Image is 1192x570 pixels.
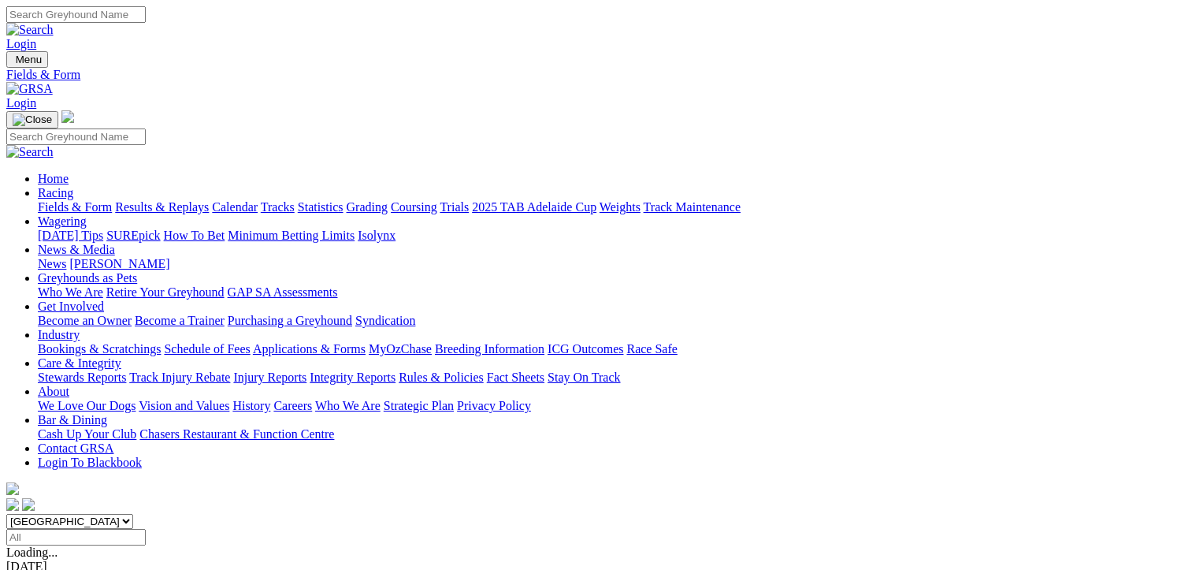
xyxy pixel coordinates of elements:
[38,314,132,327] a: Become an Owner
[38,371,1186,385] div: Care & Integrity
[228,314,352,327] a: Purchasing a Greyhound
[38,214,87,228] a: Wagering
[228,229,355,242] a: Minimum Betting Limits
[369,342,432,356] a: MyOzChase
[6,145,54,159] img: Search
[6,546,58,559] span: Loading...
[38,271,137,285] a: Greyhounds as Pets
[38,285,1186,300] div: Greyhounds as Pets
[548,342,623,356] a: ICG Outcomes
[435,342,544,356] a: Breeding Information
[69,257,169,270] a: [PERSON_NAME]
[38,399,136,412] a: We Love Our Dogs
[6,23,54,37] img: Search
[384,399,454,412] a: Strategic Plan
[38,399,1186,413] div: About
[38,172,69,185] a: Home
[38,257,66,270] a: News
[22,498,35,511] img: twitter.svg
[358,229,395,242] a: Isolynx
[212,200,258,214] a: Calendar
[644,200,741,214] a: Track Maintenance
[6,498,19,511] img: facebook.svg
[273,399,312,412] a: Careers
[115,200,209,214] a: Results & Replays
[139,427,334,441] a: Chasers Restaurant & Function Centre
[457,399,531,412] a: Privacy Policy
[38,229,1186,243] div: Wagering
[600,200,641,214] a: Weights
[38,356,121,370] a: Care & Integrity
[38,371,126,384] a: Stewards Reports
[399,371,484,384] a: Rules & Policies
[261,200,295,214] a: Tracks
[391,200,437,214] a: Coursing
[38,229,103,242] a: [DATE] Tips
[129,371,230,384] a: Track Injury Rebate
[232,399,270,412] a: History
[298,200,343,214] a: Statistics
[38,441,113,455] a: Contact GRSA
[38,328,80,341] a: Industry
[38,200,112,214] a: Fields & Form
[315,399,381,412] a: Who We Are
[233,371,306,384] a: Injury Reports
[6,96,36,110] a: Login
[310,371,395,384] a: Integrity Reports
[106,285,225,299] a: Retire Your Greyhound
[106,229,160,242] a: SUREpick
[38,342,161,356] a: Bookings & Scratchings
[38,342,1186,356] div: Industry
[38,243,115,256] a: News & Media
[6,111,58,129] button: Toggle navigation
[38,385,69,398] a: About
[135,314,225,327] a: Become a Trainer
[548,371,620,384] a: Stay On Track
[139,399,229,412] a: Vision and Values
[6,129,146,145] input: Search
[472,200,596,214] a: 2025 TAB Adelaide Cup
[626,342,677,356] a: Race Safe
[6,68,1186,82] a: Fields & Form
[6,482,19,495] img: logo-grsa-white.png
[164,229,225,242] a: How To Bet
[38,427,1186,441] div: Bar & Dining
[38,314,1186,328] div: Get Involved
[38,257,1186,271] div: News & Media
[355,314,415,327] a: Syndication
[38,285,103,299] a: Who We Are
[487,371,544,384] a: Fact Sheets
[16,54,42,65] span: Menu
[38,427,136,441] a: Cash Up Your Club
[347,200,388,214] a: Grading
[6,529,146,546] input: Select date
[228,285,338,299] a: GAP SA Assessments
[253,342,366,356] a: Applications & Forms
[6,51,48,68] button: Toggle navigation
[6,37,36,50] a: Login
[38,456,142,469] a: Login To Blackbook
[38,200,1186,214] div: Racing
[38,300,104,313] a: Get Involved
[440,200,469,214] a: Trials
[38,413,107,427] a: Bar & Dining
[38,186,73,199] a: Racing
[164,342,250,356] a: Schedule of Fees
[6,82,53,96] img: GRSA
[13,114,52,126] img: Close
[61,110,74,123] img: logo-grsa-white.png
[6,6,146,23] input: Search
